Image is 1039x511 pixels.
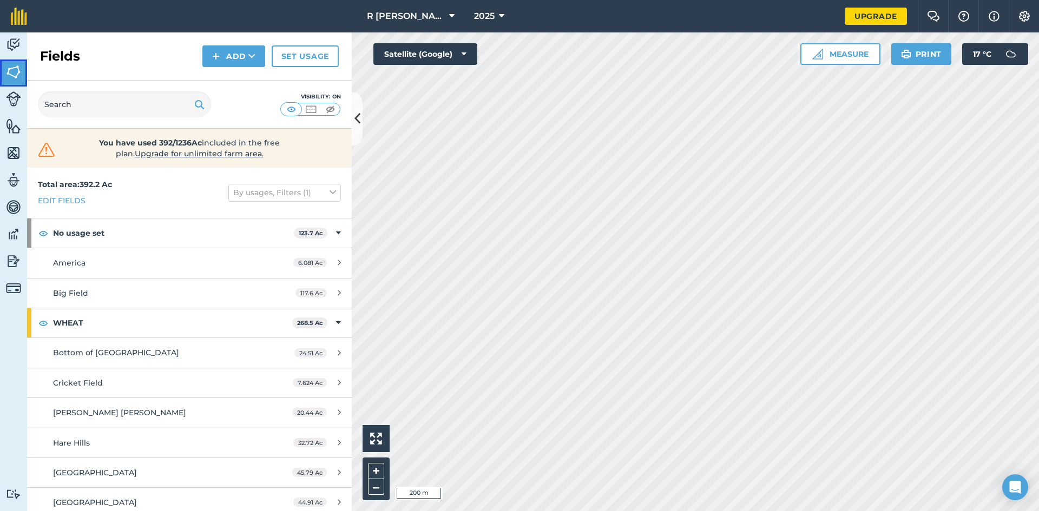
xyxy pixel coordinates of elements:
img: svg+xml;base64,PD94bWwgdmVyc2lvbj0iMS4wIiBlbmNvZGluZz0idXRmLTgiPz4KPCEtLSBHZW5lcmF0b3I6IEFkb2JlIE... [1000,43,1022,65]
div: No usage set123.7 Ac [27,218,352,248]
img: svg+xml;base64,PD94bWwgdmVyc2lvbj0iMS4wIiBlbmNvZGluZz0idXRmLTgiPz4KPCEtLSBHZW5lcmF0b3I6IEFkb2JlIE... [6,37,21,53]
img: svg+xml;base64,PHN2ZyB4bWxucz0iaHR0cDovL3d3dy53My5vcmcvMjAwMC9zdmciIHdpZHRoPSI1MCIgaGVpZ2h0PSI0MC... [304,104,318,115]
span: 32.72 Ac [293,438,327,447]
a: [GEOGRAPHIC_DATA]45.79 Ac [27,458,352,487]
img: svg+xml;base64,PD94bWwgdmVyc2lvbj0iMS4wIiBlbmNvZGluZz0idXRmLTgiPz4KPCEtLSBHZW5lcmF0b3I6IEFkb2JlIE... [6,226,21,242]
img: svg+xml;base64,PD94bWwgdmVyc2lvbj0iMS4wIiBlbmNvZGluZz0idXRmLTgiPz4KPCEtLSBHZW5lcmF0b3I6IEFkb2JlIE... [6,489,21,499]
span: [PERSON_NAME] [PERSON_NAME] [53,408,186,417]
img: A cog icon [1018,11,1031,22]
span: 17 ° C [973,43,991,65]
span: Hare Hills [53,438,90,448]
a: Hare Hills32.72 Ac [27,428,352,457]
img: svg+xml;base64,PD94bWwgdmVyc2lvbj0iMS4wIiBlbmNvZGluZz0idXRmLTgiPz4KPCEtLSBHZW5lcmF0b3I6IEFkb2JlIE... [6,281,21,296]
img: svg+xml;base64,PD94bWwgdmVyc2lvbj0iMS4wIiBlbmNvZGluZz0idXRmLTgiPz4KPCEtLSBHZW5lcmF0b3I6IEFkb2JlIE... [6,199,21,215]
span: America [53,258,86,268]
span: 7.624 Ac [293,378,327,387]
span: Cricket Field [53,378,103,388]
a: You have used 392/1236Acincluded in the free plan.Upgrade for unlimited farm area. [36,137,343,159]
img: svg+xml;base64,PHN2ZyB4bWxucz0iaHR0cDovL3d3dy53My5vcmcvMjAwMC9zdmciIHdpZHRoPSI1MCIgaGVpZ2h0PSI0MC... [324,104,337,115]
span: 2025 [474,10,495,23]
img: Four arrows, one pointing top left, one top right, one bottom right and the last bottom left [370,433,382,444]
img: svg+xml;base64,PD94bWwgdmVyc2lvbj0iMS4wIiBlbmNvZGluZz0idXRmLTgiPz4KPCEtLSBHZW5lcmF0b3I6IEFkb2JlIE... [6,253,21,269]
span: included in the free plan . [74,137,305,159]
img: svg+xml;base64,PHN2ZyB4bWxucz0iaHR0cDovL3d3dy53My5vcmcvMjAwMC9zdmciIHdpZHRoPSIxOCIgaGVpZ2h0PSIyNC... [38,316,48,329]
span: Upgrade for unlimited farm area. [135,149,264,158]
div: Open Intercom Messenger [1002,474,1028,500]
button: – [368,479,384,495]
a: Bottom of [GEOGRAPHIC_DATA]24.51 Ac [27,338,352,367]
a: America6.081 Ac [27,248,352,277]
div: WHEAT268.5 Ac [27,308,352,337]
img: fieldmargin Logo [11,8,27,25]
button: Satellite (Google) [373,43,477,65]
a: Big Field117.6 Ac [27,278,352,308]
span: 6.081 Ac [293,258,327,267]
img: svg+xml;base64,PHN2ZyB4bWxucz0iaHR0cDovL3d3dy53My5vcmcvMjAwMC9zdmciIHdpZHRoPSIxNyIgaGVpZ2h0PSIxNy... [989,10,999,23]
img: svg+xml;base64,PHN2ZyB4bWxucz0iaHR0cDovL3d3dy53My5vcmcvMjAwMC9zdmciIHdpZHRoPSI1NiIgaGVpZ2h0PSI2MC... [6,64,21,80]
img: svg+xml;base64,PHN2ZyB4bWxucz0iaHR0cDovL3d3dy53My5vcmcvMjAwMC9zdmciIHdpZHRoPSIzMiIgaGVpZ2h0PSIzMC... [36,142,57,158]
button: 17 °C [962,43,1028,65]
img: svg+xml;base64,PHN2ZyB4bWxucz0iaHR0cDovL3d3dy53My5vcmcvMjAwMC9zdmciIHdpZHRoPSI1NiIgaGVpZ2h0PSI2MC... [6,118,21,134]
button: Measure [800,43,880,65]
span: 20.44 Ac [292,408,327,417]
button: + [368,463,384,479]
img: svg+xml;base64,PD94bWwgdmVyc2lvbj0iMS4wIiBlbmNvZGluZz0idXRmLTgiPz4KPCEtLSBHZW5lcmF0b3I6IEFkb2JlIE... [6,172,21,188]
span: Bottom of [GEOGRAPHIC_DATA] [53,348,179,357]
img: Two speech bubbles overlapping with the left bubble in the forefront [927,11,940,22]
img: svg+xml;base64,PHN2ZyB4bWxucz0iaHR0cDovL3d3dy53My5vcmcvMjAwMC9zdmciIHdpZHRoPSIxNCIgaGVpZ2h0PSIyNC... [212,50,220,63]
span: 24.51 Ac [294,348,327,357]
strong: Total area : 392.2 Ac [38,180,112,189]
button: Print [891,43,952,65]
img: svg+xml;base64,PHN2ZyB4bWxucz0iaHR0cDovL3d3dy53My5vcmcvMjAwMC9zdmciIHdpZHRoPSIxOSIgaGVpZ2h0PSIyNC... [901,48,911,61]
span: R [PERSON_NAME] Farming [367,10,445,23]
img: svg+xml;base64,PHN2ZyB4bWxucz0iaHR0cDovL3d3dy53My5vcmcvMjAwMC9zdmciIHdpZHRoPSIxOCIgaGVpZ2h0PSIyNC... [38,227,48,240]
button: By usages, Filters (1) [228,184,341,201]
img: svg+xml;base64,PHN2ZyB4bWxucz0iaHR0cDovL3d3dy53My5vcmcvMjAwMC9zdmciIHdpZHRoPSI1NiIgaGVpZ2h0PSI2MC... [6,145,21,161]
img: svg+xml;base64,PD94bWwgdmVyc2lvbj0iMS4wIiBlbmNvZGluZz0idXRmLTgiPz4KPCEtLSBHZW5lcmF0b3I6IEFkb2JlIE... [6,91,21,107]
span: [GEOGRAPHIC_DATA] [53,468,137,477]
h2: Fields [40,48,80,65]
span: 45.79 Ac [292,468,327,477]
img: A question mark icon [957,11,970,22]
strong: 268.5 Ac [297,319,323,327]
img: svg+xml;base64,PHN2ZyB4bWxucz0iaHR0cDovL3d3dy53My5vcmcvMjAwMC9zdmciIHdpZHRoPSIxOSIgaGVpZ2h0PSIyNC... [194,98,205,111]
span: [GEOGRAPHIC_DATA] [53,497,137,507]
strong: No usage set [53,218,294,248]
div: Visibility: On [280,92,341,101]
a: Set usage [272,45,339,67]
a: Upgrade [845,8,907,25]
button: Add [202,45,265,67]
img: svg+xml;base64,PHN2ZyB4bWxucz0iaHR0cDovL3d3dy53My5vcmcvMjAwMC9zdmciIHdpZHRoPSI1MCIgaGVpZ2h0PSI0MC... [285,104,298,115]
strong: You have used 392/1236Ac [99,138,202,148]
a: Cricket Field7.624 Ac [27,368,352,397]
a: Edit fields [38,195,86,207]
span: 117.6 Ac [295,288,327,297]
input: Search [38,91,211,117]
strong: 123.7 Ac [299,229,323,237]
img: Ruler icon [812,49,823,59]
strong: WHEAT [53,308,292,337]
span: 44.91 Ac [293,497,327,507]
a: [PERSON_NAME] [PERSON_NAME]20.44 Ac [27,398,352,427]
span: Big Field [53,288,88,298]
